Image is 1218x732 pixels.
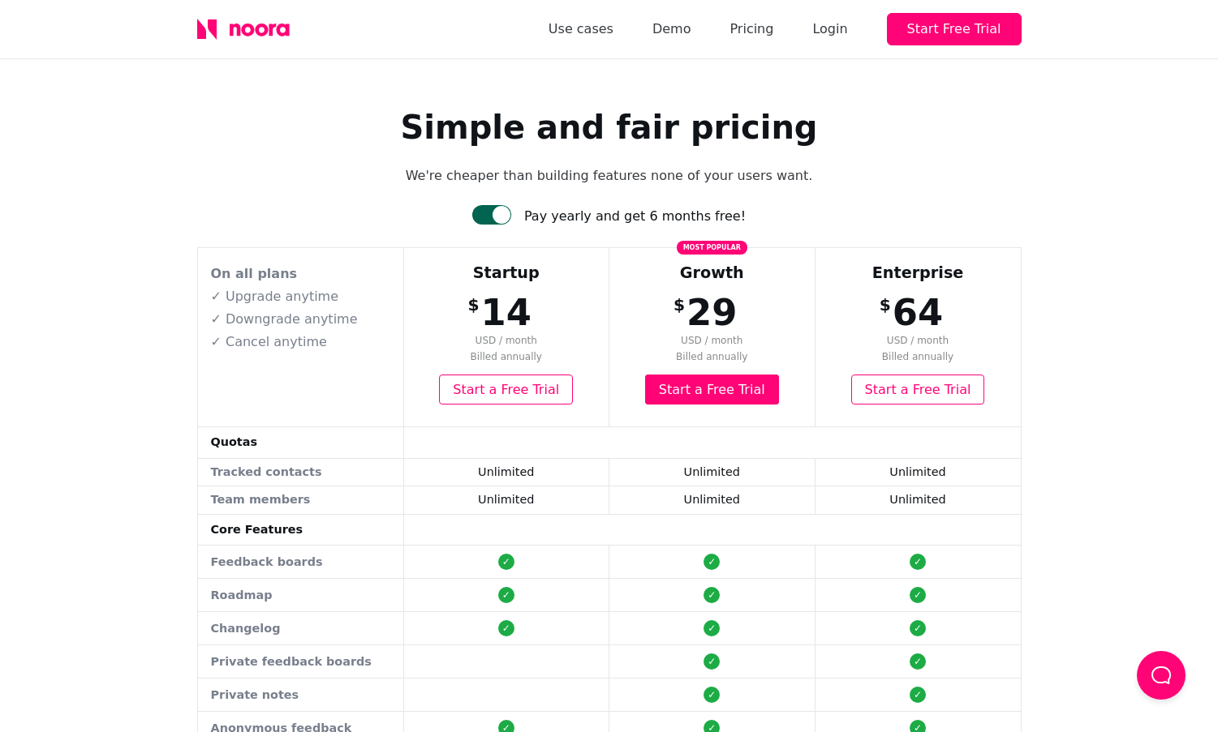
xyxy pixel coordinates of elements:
div: ✓ [704,687,720,703]
td: Unlimited [609,458,816,486]
td: Core Features [198,514,404,546]
span: USD / month [816,333,1020,348]
span: 29 [686,291,737,334]
td: Unlimited [403,486,609,515]
h1: Simple and fair pricing [197,108,1022,147]
button: Start Free Trial [887,13,1022,45]
div: ✓ [498,554,514,570]
div: ✓ [910,554,926,570]
td: Private feedback boards [198,645,404,678]
div: ✓ [498,587,514,603]
span: $ [880,293,891,317]
div: Pay yearly and get 6 months free! [524,205,746,228]
td: Unlimited [403,458,609,486]
a: Demo [652,18,691,41]
div: ✓ [910,620,926,636]
strong: On all plans [211,266,298,281]
span: Billed annually [610,349,814,364]
a: Start a Free Trial [851,375,985,405]
p: We're cheaper than building features none of your users want. [197,166,1022,186]
td: Unlimited [815,486,1021,515]
div: ✓ [704,653,720,670]
td: Unlimited [815,458,1021,486]
div: ✓ [704,587,720,603]
td: Quotas [198,426,404,458]
span: Most popular [677,241,747,255]
span: USD / month [405,333,609,348]
span: 14 [481,291,532,334]
div: Startup [405,262,609,285]
p: ✓ Downgrade anytime [211,310,390,329]
div: ✓ [910,687,926,703]
div: ✓ [910,653,926,670]
a: Start a Free Trial [645,375,779,405]
a: Start a Free Trial [439,375,573,405]
td: Roadmap [198,579,404,612]
td: Tracked contacts [198,458,404,486]
td: Private notes [198,678,404,712]
div: Growth [610,262,814,285]
p: ✓ Cancel anytime [211,332,390,352]
span: 64 [893,291,943,334]
div: Login [812,18,847,41]
td: Feedback boards [198,546,404,579]
span: USD / month [610,333,814,348]
span: Billed annually [405,349,609,364]
div: ✓ [704,554,720,570]
div: ✓ [910,587,926,603]
a: Pricing [730,18,773,41]
p: ✓ Upgrade anytime [211,287,390,306]
button: Load Chat [1137,651,1186,700]
span: $ [674,293,685,317]
td: Team members [198,486,404,515]
a: Use cases [549,18,613,41]
td: Changelog [198,612,404,645]
div: ✓ [498,620,514,636]
span: Billed annually [816,349,1020,364]
div: Enterprise [816,262,1020,285]
span: $ [468,293,480,317]
td: Unlimited [609,486,816,515]
div: ✓ [704,620,720,636]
